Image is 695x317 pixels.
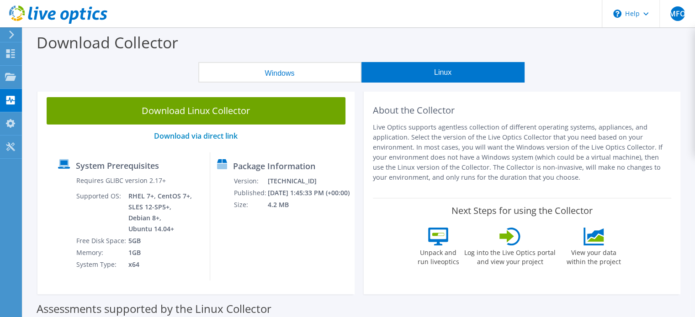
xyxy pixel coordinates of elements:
[76,161,159,170] label: System Prerequisites
[76,190,128,235] td: Supported OS:
[154,131,238,141] a: Download via direct link
[128,259,194,270] td: x64
[361,62,525,83] button: Linux
[233,161,315,171] label: Package Information
[267,175,350,187] td: [TECHNICAL_ID]
[198,62,361,83] button: Windows
[233,199,267,211] td: Size:
[417,245,459,266] label: Unpack and run liveoptics
[464,245,556,266] label: Log into the Live Optics portal and view your project
[37,304,271,313] label: Assessments supported by the Linux Collector
[37,32,178,53] label: Download Collector
[373,105,672,116] h2: About the Collector
[267,187,350,199] td: [DATE] 1:45:33 PM (+00:00)
[128,247,194,259] td: 1GB
[128,190,194,235] td: RHEL 7+, CentOS 7+, SLES 12-SP5+, Debian 8+, Ubuntu 14.04+
[561,245,626,266] label: View your data within the project
[267,199,350,211] td: 4.2 MB
[233,175,267,187] td: Version:
[451,205,593,216] label: Next Steps for using the Collector
[76,176,166,185] label: Requires GLIBC version 2.17+
[613,10,621,18] svg: \n
[76,235,128,247] td: Free Disk Space:
[128,235,194,247] td: 5GB
[76,247,128,259] td: Memory:
[233,187,267,199] td: Published:
[47,97,345,125] a: Download Linux Collector
[76,259,128,270] td: System Type:
[670,6,685,21] span: MFO
[373,122,672,182] p: Live Optics supports agentless collection of different operating systems, appliances, and applica...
